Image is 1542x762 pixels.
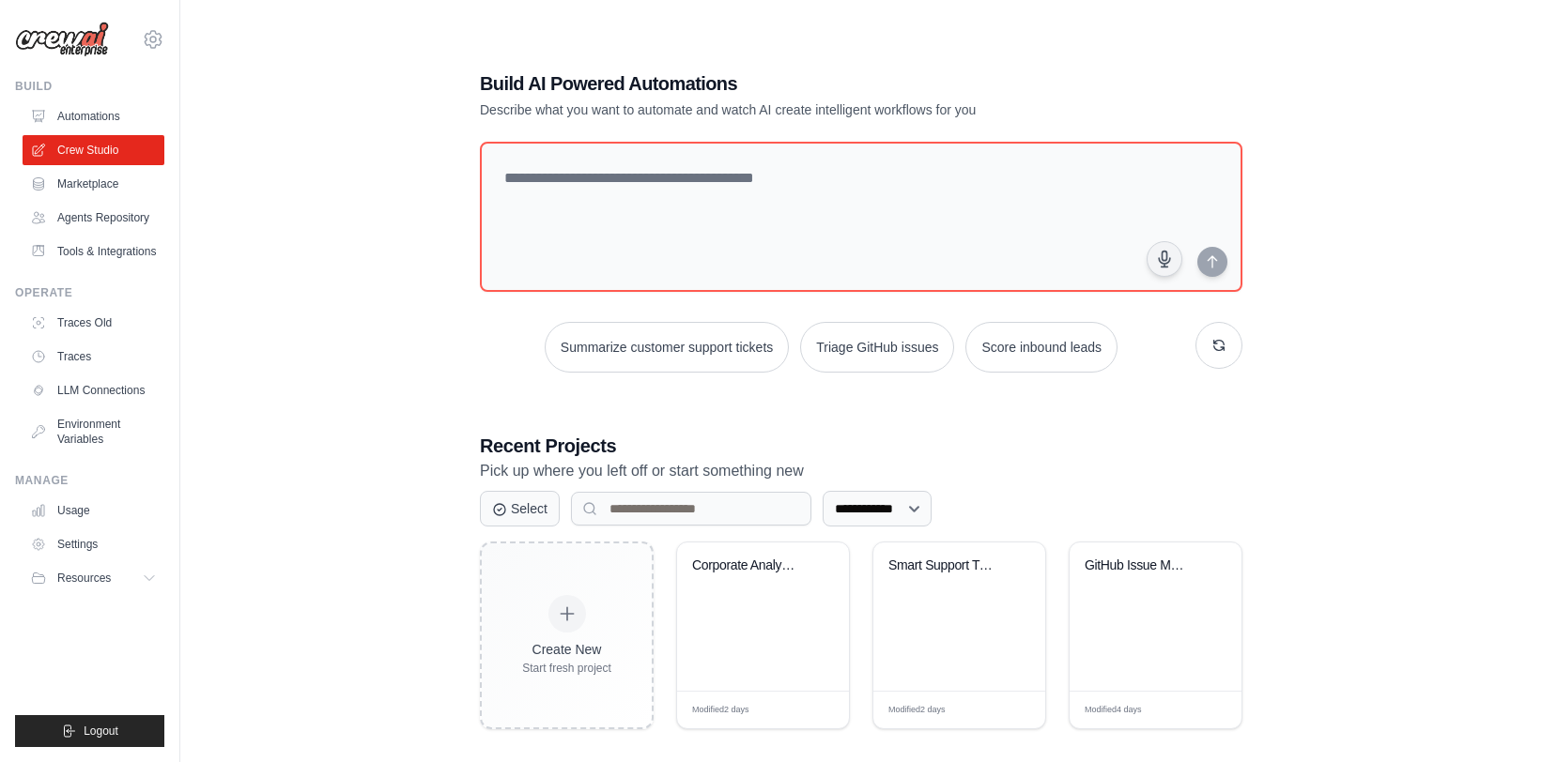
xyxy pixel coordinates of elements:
button: Resources [23,563,164,593]
div: Corporate Analysis Multi-Agent System [692,557,806,574]
a: Settings [23,529,164,559]
span: Edit [805,703,821,717]
h3: Recent Projects [480,433,1242,459]
iframe: Chat Widget [1448,672,1542,762]
button: Click to speak your automation idea [1147,241,1182,277]
a: LLM Connections [23,375,164,405]
div: Build [15,79,164,94]
div: GitHub Issue Manager [1085,557,1198,574]
span: Resources [57,571,111,586]
p: Pick up where you left off or start something new [480,459,1242,483]
div: Operate [15,285,164,300]
div: Create New [522,640,611,659]
h1: Build AI Powered Automations [480,70,1111,97]
p: Describe what you want to automate and watch AI create intelligent workflows for you [480,100,1111,119]
a: Environment Variables [23,409,164,454]
a: Traces Old [23,308,164,338]
span: Logout [84,724,118,739]
span: Modified 2 days [692,704,749,717]
a: Automations [23,101,164,131]
div: Start fresh project [522,661,611,676]
a: Usage [23,495,164,526]
a: Marketplace [23,169,164,199]
button: Score inbound leads [965,322,1118,373]
span: Modified 4 days [1085,704,1142,717]
div: Smart Support Ticket Automation [888,557,1002,574]
a: Crew Studio [23,135,164,165]
a: Agents Repository [23,203,164,233]
button: Summarize customer support tickets [545,322,789,373]
span: Edit [1197,703,1213,717]
button: Logout [15,715,164,747]
a: Traces [23,342,164,372]
span: Edit [1001,703,1017,717]
div: 채팅 위젯 [1448,672,1542,762]
button: Select [480,491,560,526]
div: Manage [15,473,164,488]
span: Modified 2 days [888,704,946,717]
button: Triage GitHub issues [800,322,954,373]
a: Tools & Integrations [23,236,164,267]
button: Get new suggestions [1195,322,1242,369]
img: Logo [15,22,109,57]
